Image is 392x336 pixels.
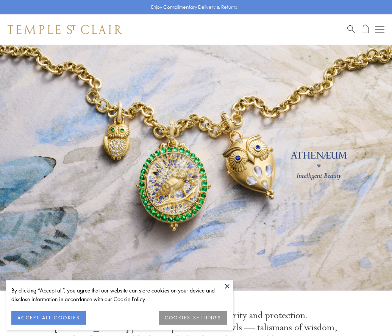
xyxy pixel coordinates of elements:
[159,311,227,325] button: COOKIES SETTINGS
[11,311,86,325] button: ACCEPT ALL COOKIES
[375,25,384,34] button: Open navigation
[347,25,355,34] a: Search
[151,3,237,11] p: Enjoy Complimentary Delivery & Returns
[8,25,122,34] img: Temple St. Clair
[362,25,369,34] a: Open Shopping Bag
[11,286,227,303] div: By clicking “Accept all”, you agree that our website can store cookies on your device and disclos...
